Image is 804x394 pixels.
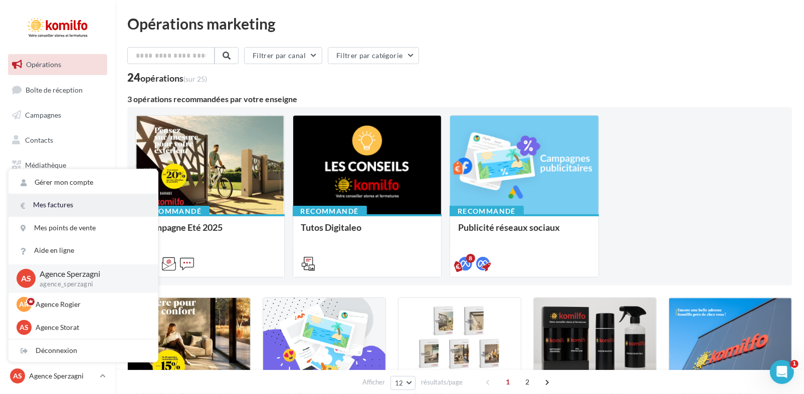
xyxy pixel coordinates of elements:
div: Recommandé [293,206,367,217]
span: Contacts [25,136,53,144]
span: AS [20,322,29,332]
div: Recommandé [135,206,210,217]
span: 1 [500,374,516,390]
a: Contacts [6,130,109,151]
span: 12 [395,379,404,387]
span: (sur 25) [183,75,207,83]
span: Publicité réseaux sociaux [458,222,560,233]
span: AS [13,371,22,381]
div: 8 [466,254,475,263]
p: Agence Storat [36,322,146,332]
span: Médiathèque [25,160,66,169]
span: 2 [519,374,535,390]
a: Boîte de réception [6,79,109,101]
p: Agence Sperzagni [29,371,96,381]
a: Opérations [6,54,109,75]
div: Déconnexion [9,339,158,362]
span: AR [20,299,29,309]
span: Tutos Digitaleo [301,222,362,233]
button: Filtrer par catégorie [328,47,419,64]
p: agence_sperzagni [40,280,142,289]
a: Mes points de vente [9,217,158,239]
a: Gérer mon compte [9,171,158,194]
div: 3 opérations recommandées par votre enseigne [127,95,792,103]
div: Opérations marketing [127,16,792,31]
span: Campagne Eté 2025 [144,222,223,233]
span: Opérations [26,60,61,69]
div: Recommandé [450,206,524,217]
a: Aide en ligne [9,239,158,262]
div: opérations [140,74,207,83]
span: Campagnes [25,111,61,119]
a: Médiathèque [6,155,109,176]
span: AS [21,273,31,284]
span: Afficher [362,377,385,387]
span: Boîte de réception [26,85,83,94]
button: Filtrer par canal [244,47,322,64]
p: Agence Rogier [36,299,146,309]
a: AS Agence Sperzagni [8,366,107,385]
iframe: Intercom live chat [770,360,794,384]
span: 1 [790,360,798,368]
div: 24 [127,72,207,83]
span: résultats/page [421,377,463,387]
a: Campagnes [6,105,109,126]
a: Mes factures [9,194,158,216]
p: Agence Sperzagni [40,268,142,280]
button: 12 [390,376,416,390]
